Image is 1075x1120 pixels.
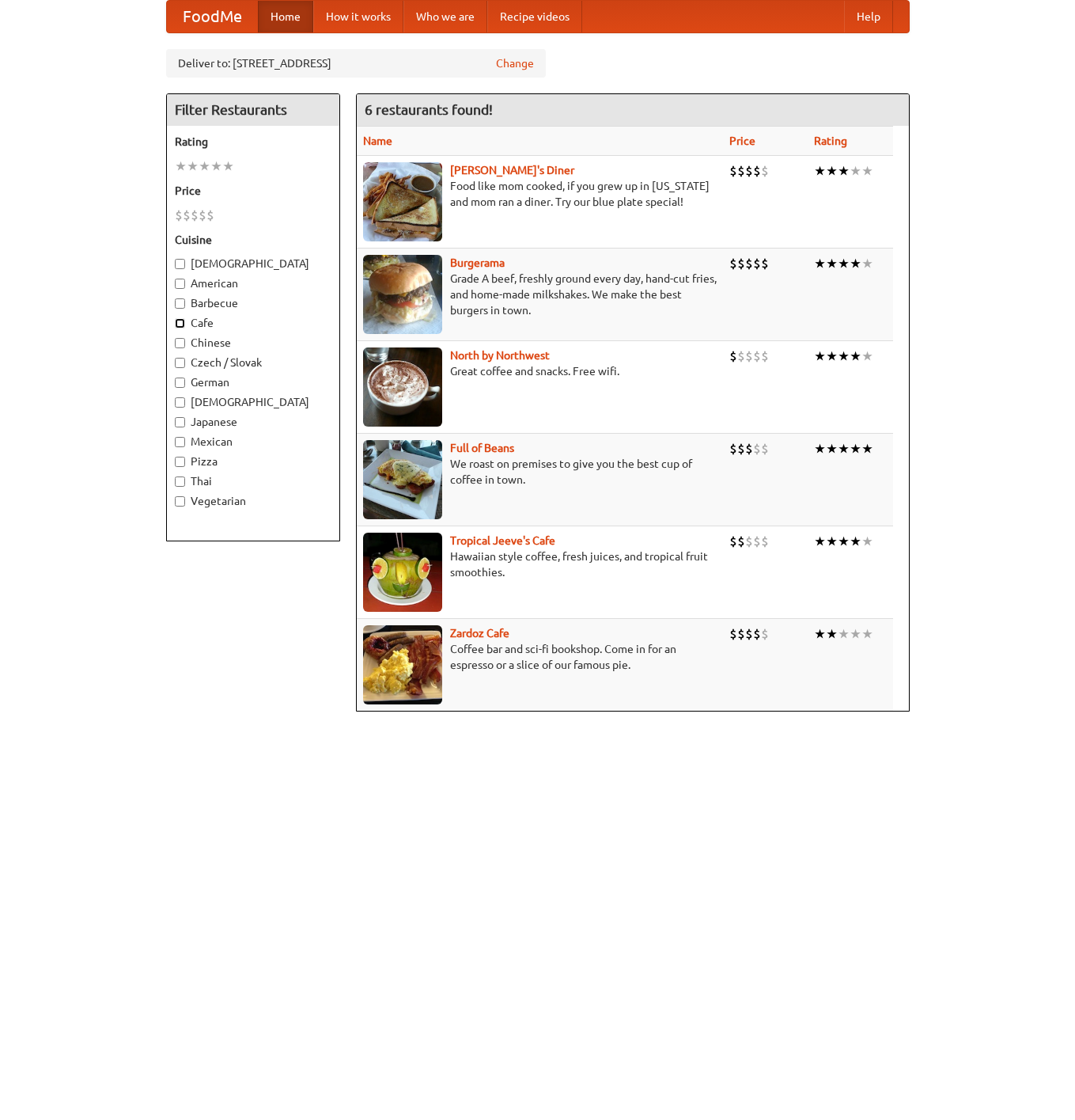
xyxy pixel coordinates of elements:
[175,374,331,390] label: German
[838,625,850,643] li: ★
[183,207,191,224] li: $
[761,533,769,550] li: $
[363,347,442,427] img: north.jpg
[363,178,717,210] p: Food like mom cooked, if you grew up in [US_STATE] and mom ran a diner. Try our blue plate special!
[729,347,737,365] li: $
[166,49,546,78] div: Deliver to: [STREET_ADDRESS]
[814,255,826,272] li: ★
[487,1,582,32] a: Recipe videos
[363,255,442,334] img: burgerama.jpg
[450,349,550,362] a: North by Northwest
[838,347,850,365] li: ★
[403,1,487,32] a: Who we are
[175,437,185,447] input: Mexican
[814,533,826,550] li: ★
[761,255,769,272] li: $
[745,255,753,272] li: $
[826,347,838,365] li: ★
[753,162,761,180] li: $
[729,533,737,550] li: $
[737,440,745,457] li: $
[363,271,717,318] p: Grade A beef, freshly ground every day, hand-cut fries, and home-made milkshakes. We make the bes...
[753,347,761,365] li: $
[761,162,769,180] li: $
[737,162,745,180] li: $
[450,627,509,640] b: Zardoz Cafe
[175,183,331,199] h5: Price
[175,414,331,430] label: Japanese
[850,347,861,365] li: ★
[187,158,199,175] li: ★
[199,207,206,224] li: $
[753,440,761,457] li: $
[753,255,761,272] li: $
[175,315,331,331] label: Cafe
[363,440,442,519] img: beans.jpg
[761,347,769,365] li: $
[826,255,838,272] li: ★
[861,255,873,272] li: ★
[737,255,745,272] li: $
[737,625,745,643] li: $
[167,94,339,126] h4: Filter Restaurants
[850,255,861,272] li: ★
[175,454,331,469] label: Pizza
[814,162,826,180] li: ★
[175,318,185,328] input: Cafe
[175,378,185,388] input: German
[745,347,753,365] li: $
[210,158,222,175] li: ★
[814,347,826,365] li: ★
[745,625,753,643] li: $
[814,625,826,643] li: ★
[175,358,185,368] input: Czech / Slovak
[838,533,850,550] li: ★
[745,533,753,550] li: $
[313,1,403,32] a: How it works
[753,533,761,550] li: $
[175,457,185,467] input: Pizza
[450,256,505,269] b: Burgerama
[365,102,493,117] ng-pluralize: 6 restaurants found!
[175,417,185,427] input: Japanese
[844,1,893,32] a: Help
[814,135,847,147] a: Rating
[729,255,737,272] li: $
[850,162,861,180] li: ★
[175,338,185,348] input: Chinese
[745,162,753,180] li: $
[450,442,514,454] b: Full of Beans
[450,164,574,177] a: [PERSON_NAME]'s Diner
[175,256,331,271] label: [DEMOGRAPHIC_DATA]
[838,255,850,272] li: ★
[363,549,717,580] p: Hawaiian style coffee, fresh juices, and tropical fruit smoothies.
[175,493,331,509] label: Vegetarian
[175,207,183,224] li: $
[729,625,737,643] li: $
[850,440,861,457] li: ★
[861,347,873,365] li: ★
[826,162,838,180] li: ★
[175,275,331,291] label: American
[838,440,850,457] li: ★
[363,162,442,241] img: sallys.jpg
[861,440,873,457] li: ★
[258,1,313,32] a: Home
[222,158,234,175] li: ★
[363,641,717,673] p: Coffee bar and sci-fi bookshop. Come in for an espresso or a slice of our famous pie.
[450,534,555,547] a: Tropical Jeeve's Cafe
[861,625,873,643] li: ★
[363,533,442,612] img: jeeves.jpg
[175,397,185,408] input: [DEMOGRAPHIC_DATA]
[363,135,392,147] a: Name
[363,363,717,379] p: Great coffee and snacks. Free wifi.
[761,625,769,643] li: $
[496,55,534,71] a: Change
[175,476,185,487] input: Thai
[167,1,258,32] a: FoodMe
[729,162,737,180] li: $
[850,625,861,643] li: ★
